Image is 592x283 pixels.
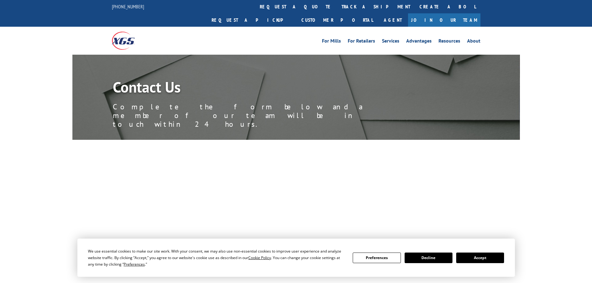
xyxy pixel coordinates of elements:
p: Complete the form below and a member of our team will be in touch within 24 hours. [113,103,392,129]
a: Request a pickup [207,13,297,27]
div: We use essential cookies to make our site work. With your consent, we may also use non-essential ... [88,248,345,267]
a: For Mills [322,39,341,45]
a: Join Our Team [408,13,480,27]
a: For Retailers [348,39,375,45]
button: Preferences [353,253,401,263]
a: Advantages [406,39,432,45]
h1: Contact Us [113,80,392,98]
a: About [467,39,480,45]
a: Resources [438,39,460,45]
a: Services [382,39,399,45]
span: Cookie Policy [248,255,271,260]
span: Preferences [124,262,145,267]
a: Customer Portal [297,13,378,27]
button: Decline [405,253,452,263]
button: Accept [456,253,504,263]
div: Cookie Consent Prompt [77,239,515,277]
a: [PHONE_NUMBER] [112,3,144,10]
a: Agent [378,13,408,27]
